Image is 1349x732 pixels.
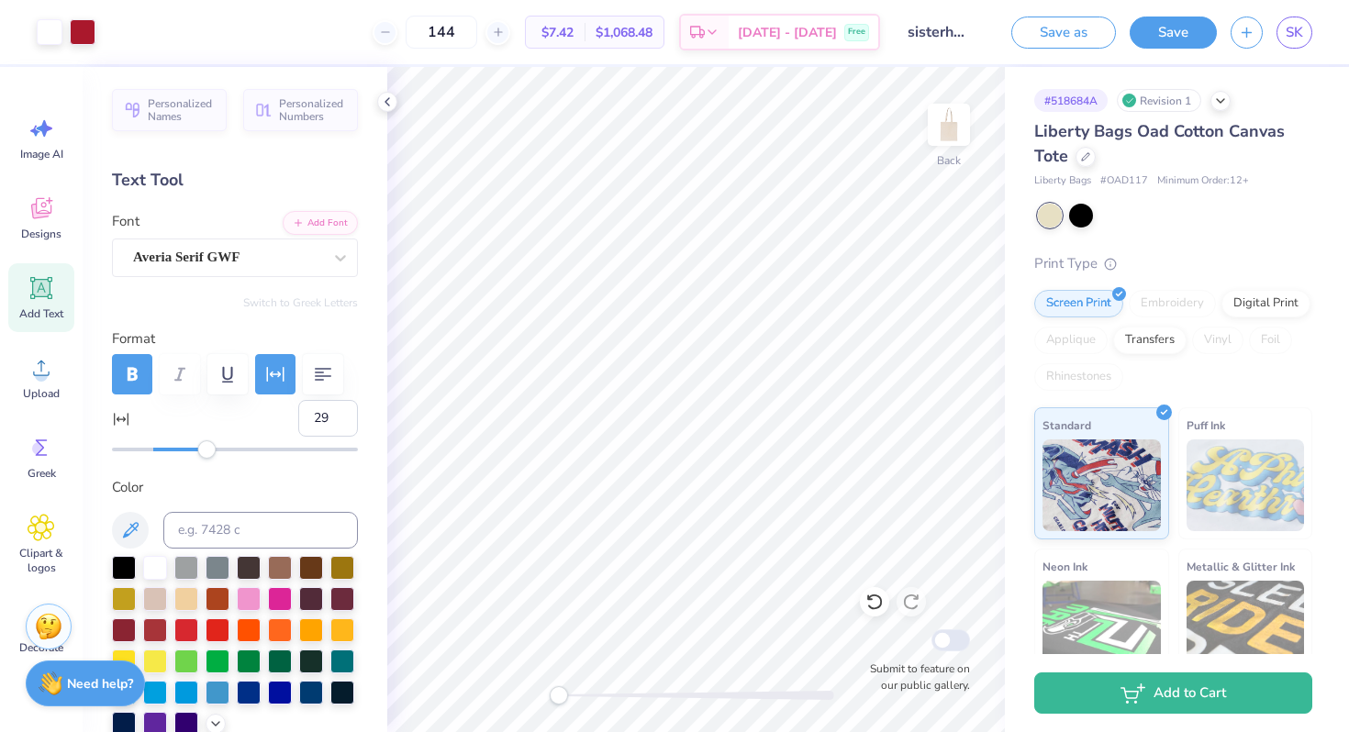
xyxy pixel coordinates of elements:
[1249,327,1292,354] div: Foil
[1042,581,1161,672] img: Neon Ink
[1113,327,1187,354] div: Transfers
[243,295,358,310] button: Switch to Greek Letters
[197,440,216,459] div: Accessibility label
[112,328,358,349] label: Format
[894,14,984,50] input: Untitled Design
[1042,439,1161,531] img: Standard
[1117,89,1201,112] div: Revision 1
[1042,416,1091,435] span: Standard
[112,89,227,131] button: Personalized Names
[1286,22,1303,43] span: SK
[1011,17,1116,49] button: Save as
[1187,557,1295,576] span: Metallic & Glitter Ink
[1042,557,1087,576] span: Neon Ink
[1221,290,1310,317] div: Digital Print
[1157,173,1249,189] span: Minimum Order: 12 +
[163,512,358,549] input: e.g. 7428 c
[1277,17,1312,49] a: SK
[1034,89,1108,112] div: # 518684A
[1034,363,1123,391] div: Rhinestones
[1034,290,1123,317] div: Screen Print
[406,16,477,49] input: – –
[243,89,358,131] button: Personalized Numbers
[596,23,652,42] span: $1,068.48
[283,211,358,235] button: Add Font
[738,23,837,42] span: [DATE] - [DATE]
[550,686,568,704] div: Accessibility label
[21,227,61,241] span: Designs
[67,675,133,693] strong: Need help?
[148,97,216,123] span: Personalized Names
[112,211,139,232] label: Font
[1034,253,1312,274] div: Print Type
[537,23,574,42] span: $7.42
[19,306,63,321] span: Add Text
[279,97,347,123] span: Personalized Numbers
[23,386,60,401] span: Upload
[1187,439,1305,531] img: Puff Ink
[931,106,967,143] img: Back
[848,26,865,39] span: Free
[1034,327,1108,354] div: Applique
[28,466,56,481] span: Greek
[20,147,63,161] span: Image AI
[1034,672,1312,714] button: Add to Cart
[1129,290,1216,317] div: Embroidery
[112,168,358,193] div: Text Tool
[1187,581,1305,672] img: Metallic & Glitter Ink
[19,640,63,655] span: Decorate
[1034,120,1285,167] span: Liberty Bags Oad Cotton Canvas Tote
[1130,17,1217,49] button: Save
[112,477,358,498] label: Color
[937,152,961,169] div: Back
[1192,327,1243,354] div: Vinyl
[1187,416,1225,435] span: Puff Ink
[860,660,970,693] label: Submit to feature on our public gallery.
[11,546,72,575] span: Clipart & logos
[1034,173,1091,189] span: Liberty Bags
[1100,173,1148,189] span: # OAD117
